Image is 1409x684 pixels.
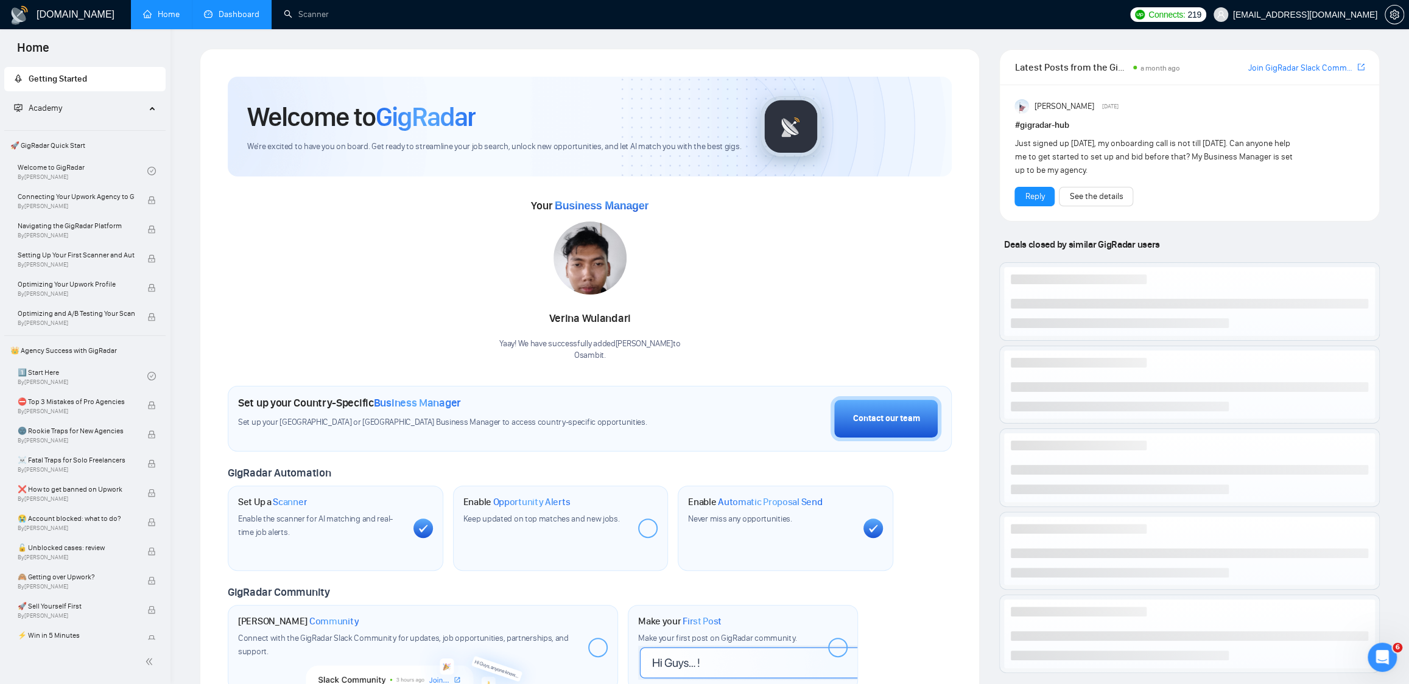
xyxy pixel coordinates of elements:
span: Scanner [273,496,307,508]
span: lock [147,459,156,468]
button: setting [1385,5,1404,24]
span: Home [7,39,59,65]
span: By [PERSON_NAME] [18,554,135,561]
a: dashboardDashboard [204,9,259,19]
span: Deals closed by similar GigRadar users [999,234,1164,255]
div: Just signed up [DATE], my onboarding call is not till [DATE]. Can anyone help me to get started t... [1014,137,1295,177]
h1: Welcome to [247,100,476,133]
h1: # gigradar-hub [1014,119,1365,132]
li: Getting Started [4,67,166,91]
img: upwork-logo.png [1135,10,1145,19]
span: rocket [14,74,23,83]
h1: Set up your Country-Specific [238,396,461,410]
span: Set up your [GEOGRAPHIC_DATA] or [GEOGRAPHIC_DATA] Business Manager to access country-specific op... [238,417,660,428]
span: Business Manager [555,200,648,212]
span: ☠️ Fatal Traps for Solo Freelancers [18,454,135,466]
button: Reply [1014,187,1055,206]
span: lock [147,196,156,204]
h1: [PERSON_NAME] [238,615,359,627]
iframe: Intercom live chat [1368,643,1397,672]
h1: Enable [463,496,571,508]
span: 🔓 Unblocked cases: review [18,542,135,554]
span: Academy [14,103,62,113]
button: See the details [1059,187,1133,206]
span: 🙈 Getting over Upwork? [18,571,135,583]
h1: Set Up a [238,496,307,508]
a: homeHome [143,9,180,19]
span: By [PERSON_NAME] [18,290,135,298]
span: GigRadar Community [228,585,330,599]
span: lock [147,284,156,292]
div: Contact our team [852,412,919,425]
span: [DATE] [1102,101,1119,112]
span: Optimizing and A/B Testing Your Scanner for Better Results [18,307,135,319]
img: logo [10,5,29,25]
span: Never miss any opportunities. [688,514,792,524]
span: Optimizing Your Upwork Profile [18,278,135,290]
span: We're excited to have you on board. Get ready to streamline your job search, unlock new opportuni... [247,141,741,153]
span: ⛔ Top 3 Mistakes of Pro Agencies [18,396,135,408]
span: By [PERSON_NAME] [18,437,135,444]
span: By [PERSON_NAME] [18,495,135,503]
span: By [PERSON_NAME] [18,408,135,415]
a: setting [1385,10,1404,19]
span: Connects: [1148,8,1185,21]
span: lock [147,225,156,234]
span: Connecting Your Upwork Agency to GigRadar [18,190,135,203]
span: 🌚 Rookie Traps for New Agencies [18,425,135,437]
a: 1️⃣ Start HereBy[PERSON_NAME] [18,363,147,389]
span: fund-projection-screen [14,103,23,112]
span: By [PERSON_NAME] [18,612,135,619]
span: lock [147,518,156,526]
img: gigradar-logo.png [761,96,821,157]
span: Automatic Proposal Send [718,496,822,508]
span: check-circle [147,372,156,380]
span: double-left [145,655,157,668]
span: Academy [29,103,62,113]
span: Keep updated on top matches and new jobs. [463,514,620,524]
a: Join GigRadar Slack Community [1248,61,1355,75]
span: GigRadar [376,100,476,133]
span: Your [531,199,648,212]
span: lock [147,635,156,643]
span: By [PERSON_NAME] [18,203,135,210]
span: lock [147,430,156,439]
span: [PERSON_NAME] [1035,100,1094,113]
h1: Make your [638,615,722,627]
span: Enable the scanner for AI matching and real-time job alerts. [238,514,393,537]
span: Connect with the GigRadar Slack Community for updates, job opportunities, partnerships, and support. [238,633,569,657]
span: GigRadar Automation [228,466,331,480]
span: lock [147,547,156,556]
span: Navigating the GigRadar Platform [18,220,135,232]
span: By [PERSON_NAME] [18,319,135,327]
span: export [1357,62,1365,72]
span: Community [309,615,359,627]
span: By [PERSON_NAME] [18,232,135,239]
span: By [PERSON_NAME] [18,525,135,532]
span: lock [147,313,156,321]
span: Setting Up Your First Scanner and Auto-Bidder [18,249,135,261]
a: See the details [1069,190,1123,203]
span: lock [147,401,156,410]
span: Make your first post on GigRadar community. [638,633,796,643]
a: searchScanner [284,9,329,19]
span: lock [147,576,156,585]
span: By [PERSON_NAME] [18,583,135,590]
a: Reply [1025,190,1044,203]
span: lock [147,489,156,497]
span: First Post [683,615,722,627]
a: export [1357,61,1365,73]
div: Verina Wulandari [499,309,680,329]
span: lock [147,605,156,614]
h1: Enable [688,496,822,508]
img: 1712061552960-WhatsApp%20Image%202024-04-02%20at%2020.30.59.jpeg [553,222,627,295]
a: Welcome to GigRadarBy[PERSON_NAME] [18,158,147,184]
span: Business Manager [374,396,461,410]
p: Osambit . [499,350,680,361]
div: Yaay! We have successfully added [PERSON_NAME] to [499,338,680,361]
span: check-circle [147,167,156,175]
button: Contact our team [831,396,941,441]
span: Getting Started [29,74,87,84]
span: user [1217,10,1225,19]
